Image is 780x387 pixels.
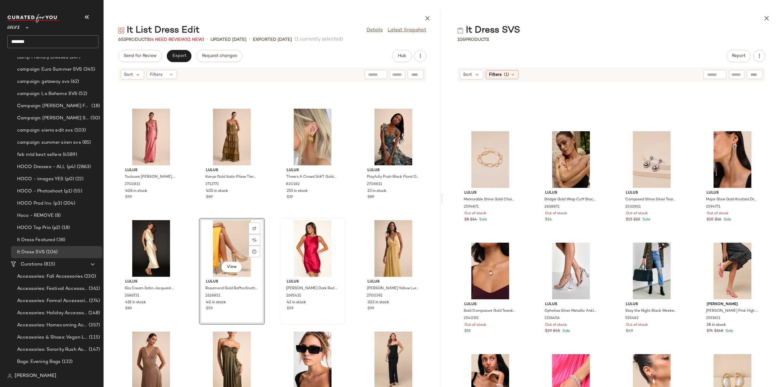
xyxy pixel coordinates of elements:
span: View [226,265,237,269]
span: 406 in stock [125,188,147,194]
span: $45 [553,329,560,334]
img: svg%3e [253,227,256,230]
span: 2540191 [464,316,479,321]
span: 2700811 [125,182,140,187]
div: Products [118,37,204,43]
img: cfy_white_logo.C9jOOHJF.svg [7,14,59,23]
span: (4589) [62,151,77,158]
span: Lulus [125,168,177,173]
span: (147) [87,346,100,353]
span: (274) [88,297,100,304]
span: [PERSON_NAME] [707,302,758,307]
span: 253 in stock [287,188,308,194]
span: $49 [626,329,633,334]
span: Accessories: Homecoming Accessories [17,322,87,329]
span: Sort [463,72,472,78]
img: 11937661_2530851.jpg [621,131,682,188]
button: Hub [392,50,412,62]
span: (55) [72,188,82,195]
span: (50) [89,115,100,122]
div: It List Dress Edit [118,24,200,37]
span: feb mtd best sellers [17,151,62,158]
span: 42 in stock [287,300,306,305]
span: HOCO Dresses - ALL (p4) [17,164,76,171]
span: (38) [55,237,65,244]
span: campaign: getaway svs [17,78,69,85]
span: 106 [457,37,465,42]
span: 28 in stock [707,322,726,328]
img: 2700811_02_front_2025-07-22.jpg [120,109,182,165]
span: • [207,36,208,43]
span: $19 [287,195,293,200]
span: campaign: Euro Summer SVS [17,66,82,73]
span: (1) [504,72,509,78]
span: 820182 [286,182,300,187]
span: Sale [641,218,650,222]
span: campaign: sierra edit svs [17,127,73,134]
img: 2708811_01_hero_2025-07-09.jpg [363,109,424,165]
span: 653 [118,37,126,42]
span: It Dress SVS [17,249,45,256]
span: (8) [54,212,61,219]
span: Lulus [626,190,678,196]
span: (815) [43,261,55,268]
img: 10550181_2156456.jpg [540,243,602,299]
span: Lulus [545,190,597,196]
span: (132) [61,358,73,365]
span: (230) [83,273,96,280]
span: Bump Friendly Dresses [17,54,68,61]
span: campaign: La Boheme SVS [17,90,77,97]
span: Bridgie Gold Wrap Cuff Bracelet [544,197,596,202]
span: Sale [478,218,487,222]
img: 12337141_2594871.jpg [459,131,521,188]
span: (62) [69,78,79,85]
button: Send for Review [118,50,162,62]
span: (4 Need Review) [150,37,187,42]
span: (18) [90,103,100,110]
img: 2712771_01_hero_2025-07-21.jpg [201,109,263,165]
a: Details [367,27,383,34]
span: $16 [715,217,721,223]
span: Lulus [707,190,758,196]
span: 2700391 [367,293,382,299]
span: Out of stock [545,211,567,216]
span: 419 in stock [125,300,146,305]
span: [PERSON_NAME] Dark Red Satin Cowl Back Mini Dress [286,286,338,291]
img: svg%3e [7,374,12,378]
span: 2591811 [706,316,720,321]
span: Curations [21,261,43,268]
span: Out of stock [626,322,648,328]
span: 2658871 [544,204,559,210]
span: 2156456 [544,316,559,321]
span: Lulus [626,302,678,307]
span: HOCO Top Prio (p2) [17,224,60,231]
span: [PERSON_NAME] [15,372,56,380]
span: Bags: Evening Bags [17,358,61,365]
span: (247) [68,54,80,61]
span: Send for Review [123,54,157,58]
span: Rosamond Gold Raffia Knotted Platform High Heel Sandals [205,286,257,291]
span: Out of stock [707,211,729,216]
span: Out of stock [545,322,567,328]
span: Accessories: Sorority Rush Accessories [17,346,87,353]
img: 2700391_01_hero_2025-07-17.jpg [363,220,424,277]
span: Filters [489,72,502,78]
button: Export [167,50,191,62]
span: $19 [464,329,470,334]
span: (357) [87,322,100,329]
span: Campaign: [PERSON_NAME] SVS [17,115,89,122]
span: Accessories: Festival Accessories [17,285,87,292]
span: Request changes [202,54,237,58]
span: (115) [88,334,100,341]
span: (148) [87,310,100,317]
span: Lulus [287,279,339,285]
span: 555482 [625,316,639,321]
span: Accessories: Fall Accessories [17,273,83,280]
span: Lulus [287,168,339,173]
span: 2594771 [706,204,720,210]
img: 2695431_07_detail_2025-07-17.jpg [282,220,343,277]
span: (106) [45,249,58,256]
img: 12016461_2540191.jpg [459,243,521,299]
span: (1 currently selected) [294,36,343,43]
img: svg%3e [118,27,124,33]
